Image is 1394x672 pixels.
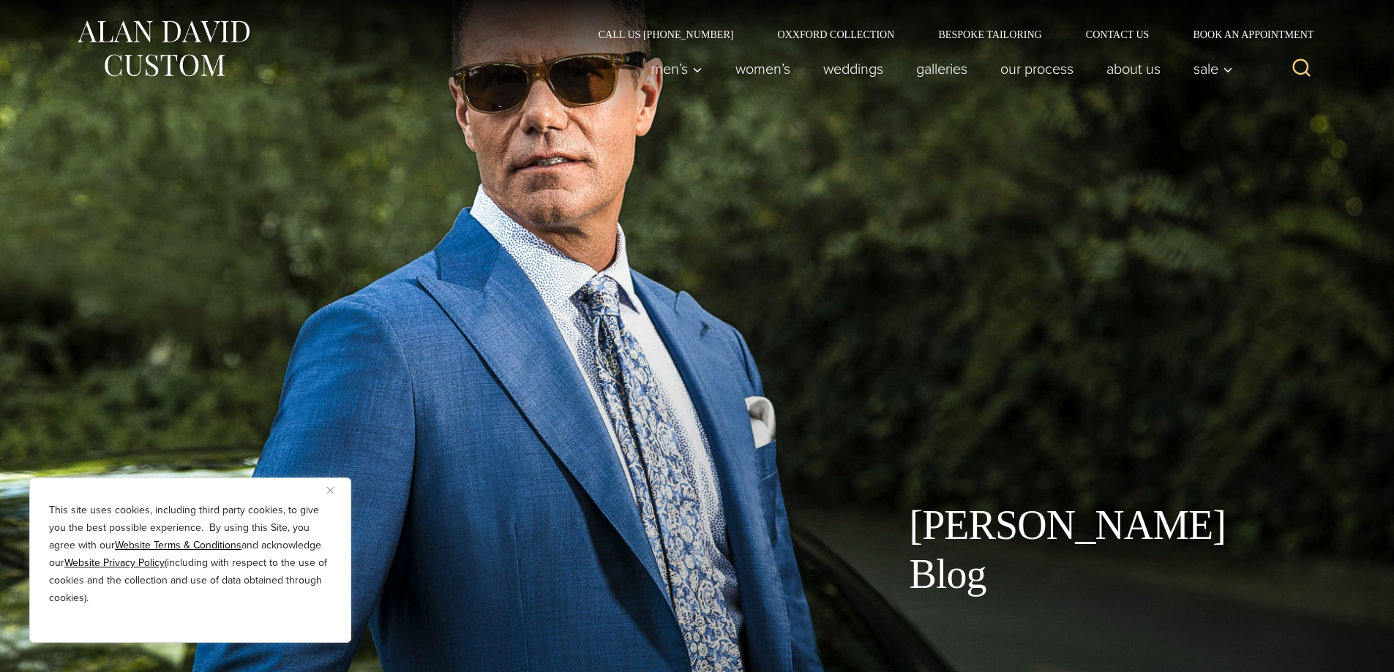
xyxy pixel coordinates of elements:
a: Website Privacy Policy [64,555,165,570]
button: Close [327,481,345,499]
img: Close [327,487,334,494]
a: Our Process [983,54,1090,83]
button: View Search Form [1284,51,1319,86]
a: About Us [1090,54,1177,83]
a: Call Us [PHONE_NUMBER] [577,29,756,39]
a: Oxxford Collection [755,29,916,39]
img: Alan David Custom [75,16,251,81]
h1: [PERSON_NAME] Blog [910,501,1239,599]
a: Contact Us [1064,29,1172,39]
nav: Primary Navigation [634,54,1240,83]
a: Bespoke Tailoring [916,29,1063,39]
a: Women’s [719,54,806,83]
span: Sale [1193,61,1233,76]
a: Website Terms & Conditions [115,537,241,553]
a: Book an Appointment [1171,29,1319,39]
span: Men’s [651,61,702,76]
nav: Secondary Navigation [577,29,1319,39]
a: weddings [806,54,899,83]
p: This site uses cookies, including third party cookies, to give you the best possible experience. ... [49,502,331,607]
a: Galleries [899,54,983,83]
